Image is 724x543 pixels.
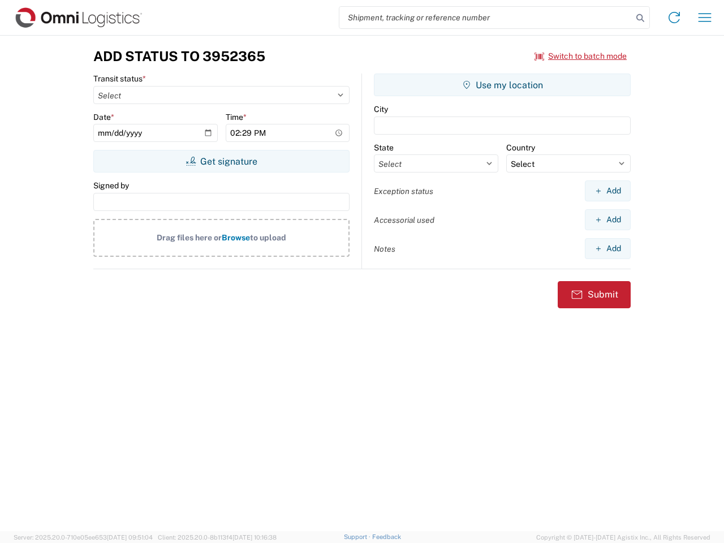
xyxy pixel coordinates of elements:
[250,233,286,242] span: to upload
[536,532,710,542] span: Copyright © [DATE]-[DATE] Agistix Inc., All Rights Reserved
[158,534,277,541] span: Client: 2025.20.0-8b113f4
[93,112,114,122] label: Date
[339,7,632,28] input: Shipment, tracking or reference number
[585,180,631,201] button: Add
[344,533,372,540] a: Support
[374,244,395,254] label: Notes
[372,533,401,540] a: Feedback
[535,47,627,66] button: Switch to batch mode
[374,143,394,153] label: State
[93,74,146,84] label: Transit status
[232,534,277,541] span: [DATE] 10:16:38
[93,180,129,191] label: Signed by
[585,209,631,230] button: Add
[374,186,433,196] label: Exception status
[506,143,535,153] label: Country
[222,233,250,242] span: Browse
[374,74,631,96] button: Use my location
[374,215,434,225] label: Accessorial used
[157,233,222,242] span: Drag files here or
[14,534,153,541] span: Server: 2025.20.0-710e05ee653
[93,150,350,173] button: Get signature
[558,281,631,308] button: Submit
[374,104,388,114] label: City
[585,238,631,259] button: Add
[107,534,153,541] span: [DATE] 09:51:04
[226,112,247,122] label: Time
[93,48,265,64] h3: Add Status to 3952365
